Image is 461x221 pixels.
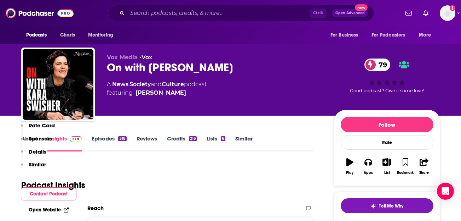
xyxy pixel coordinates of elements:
button: open menu [367,28,416,42]
button: Contact Podcast [21,187,76,200]
a: Similar [235,135,253,151]
a: Society [129,81,151,88]
div: A podcast [107,80,207,97]
div: Bookmark [397,171,414,175]
button: tell me why sparkleTell Me Why [341,198,433,213]
button: Apps [359,154,378,179]
span: Ctrl K [310,9,327,18]
div: List [384,171,390,175]
a: 79 [364,59,391,71]
div: 216 [189,136,197,141]
span: Charts [60,30,75,40]
span: Vox Media [107,54,138,61]
span: Tell Me Why [379,203,403,209]
a: Show notifications dropdown [420,7,431,19]
button: Bookmark [396,154,415,179]
span: , [128,81,129,88]
img: User Profile [440,5,455,21]
div: Share [419,171,429,175]
div: 6 [221,136,225,141]
svg: Add a profile image [450,5,455,11]
div: Search podcasts, credits, & more... [108,5,374,21]
a: Credits216 [167,135,197,151]
div: 79Good podcast? Give it some love! [334,54,440,98]
span: Podcasts [26,30,47,40]
a: Reviews [137,135,157,151]
span: Monitoring [88,30,113,40]
button: Similar [21,161,46,174]
button: open menu [21,28,56,42]
a: Lists6 [207,135,225,151]
img: On with Kara Swisher [23,49,93,120]
div: Play [346,171,353,175]
img: Podchaser - Follow, Share and Rate Podcasts [6,6,74,20]
a: Open Website [29,207,69,213]
div: Open Intercom Messenger [437,183,454,200]
p: Similar [29,161,46,168]
span: Logged in as dmessina [440,5,455,21]
button: Show profile menu [440,5,455,21]
button: open menu [414,28,440,42]
h2: Reach [87,205,104,211]
button: Follow [341,117,433,132]
span: More [419,30,431,40]
button: Share [415,154,433,179]
a: Kara Swisher [136,89,186,97]
span: 79 [371,59,391,71]
p: Details [29,148,46,155]
span: Open Advanced [335,11,365,15]
span: For Business [330,30,358,40]
button: Play [341,154,359,179]
span: Good podcast? Give it some love! [350,88,424,93]
a: Show notifications dropdown [403,7,415,19]
span: and [151,81,162,88]
img: tell me why sparkle [370,203,376,209]
a: Culture [162,81,184,88]
button: Details [21,148,46,161]
button: Sponsors [21,135,52,148]
span: For Podcasters [371,30,405,40]
span: • [139,54,152,61]
div: Apps [364,171,373,175]
button: open menu [325,28,367,42]
a: News [112,81,128,88]
a: Charts [56,28,80,42]
p: Sponsors [29,135,52,142]
a: Episodes318 [92,135,126,151]
button: Open AdvancedNew [332,9,368,17]
input: Search podcasts, credits, & more... [127,7,310,19]
a: Vox [142,54,152,61]
button: List [378,154,396,179]
span: New [355,4,368,11]
button: open menu [83,28,122,42]
span: featuring [107,89,207,97]
div: 318 [118,136,126,141]
div: Rate [341,135,433,150]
